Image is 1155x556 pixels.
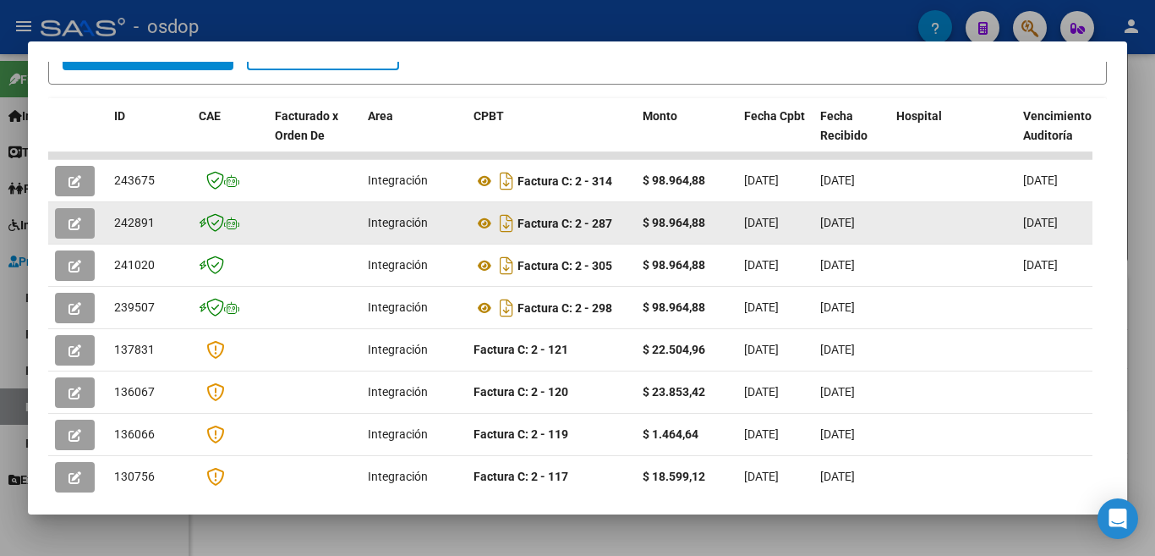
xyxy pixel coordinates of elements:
datatable-header-cell: CPBT [467,98,636,173]
div: Open Intercom Messenger [1098,498,1138,539]
datatable-header-cell: Area [361,98,467,173]
span: 136067 [114,385,155,399]
datatable-header-cell: Facturado x Orden De [268,98,361,173]
strong: Factura C: 2 - 287 [517,217,612,230]
strong: Factura C: 2 - 117 [473,470,568,483]
span: Integración [368,173,428,187]
span: Hospital [896,109,942,123]
i: Descargar documento [495,252,517,279]
span: 242891 [114,216,155,229]
strong: $ 18.599,12 [643,470,705,483]
strong: Factura C: 2 - 120 [473,385,568,399]
span: Integración [368,385,428,399]
span: Integración [368,470,428,483]
span: Integración [368,258,428,272]
span: Integración [368,216,428,229]
i: Descargar documento [495,295,517,322]
span: [DATE] [820,427,855,441]
span: 243675 [114,173,155,187]
strong: Factura C: 2 - 121 [473,343,568,356]
span: [DATE] [820,173,855,187]
datatable-header-cell: Fecha Cpbt [737,98,813,173]
span: [DATE] [820,385,855,399]
span: [DATE] [744,470,779,483]
datatable-header-cell: Fecha Recibido [813,98,890,173]
span: [DATE] [1023,216,1058,229]
span: [DATE] [744,173,779,187]
strong: $ 1.464,64 [643,427,698,441]
datatable-header-cell: Hospital [890,98,1016,173]
span: [DATE] [744,385,779,399]
span: CPBT [473,109,504,123]
span: [DATE] [1023,258,1058,272]
span: [DATE] [744,258,779,272]
span: Monto [643,109,677,123]
strong: Factura C: 2 - 298 [517,301,612,315]
span: Vencimiento Auditoría [1023,109,1092,142]
datatable-header-cell: Monto [636,98,737,173]
strong: $ 98.964,88 [643,258,705,272]
span: 239507 [114,300,155,314]
span: 241020 [114,258,155,272]
span: Integración [368,427,428,441]
span: [DATE] [744,343,779,356]
span: Integración [368,300,428,314]
span: [DATE] [744,216,779,229]
span: [DATE] [820,300,855,314]
strong: $ 98.964,88 [643,173,705,187]
datatable-header-cell: CAE [192,98,268,173]
i: Descargar documento [495,210,517,237]
strong: Factura C: 2 - 119 [473,427,568,441]
span: [DATE] [820,343,855,356]
span: [DATE] [1023,173,1058,187]
strong: Factura C: 2 - 314 [517,174,612,188]
span: Fecha Recibido [820,109,868,142]
datatable-header-cell: ID [107,98,192,173]
strong: $ 98.964,88 [643,216,705,229]
span: [DATE] [744,427,779,441]
strong: Factura C: 2 - 305 [517,259,612,272]
span: [DATE] [820,470,855,483]
span: [DATE] [820,216,855,229]
span: 137831 [114,343,155,356]
i: Descargar documento [495,168,517,195]
span: Area [368,109,393,123]
datatable-header-cell: Vencimiento Auditoría [1016,98,1092,173]
span: CAE [199,109,221,123]
span: 136066 [114,427,155,441]
span: ID [114,109,125,123]
span: Integración [368,343,428,356]
strong: $ 98.964,88 [643,300,705,314]
strong: $ 22.504,96 [643,343,705,356]
span: [DATE] [744,300,779,314]
span: Fecha Cpbt [744,109,805,123]
span: 130756 [114,470,155,483]
span: Facturado x Orden De [275,109,338,142]
strong: $ 23.853,42 [643,385,705,399]
span: [DATE] [820,258,855,272]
